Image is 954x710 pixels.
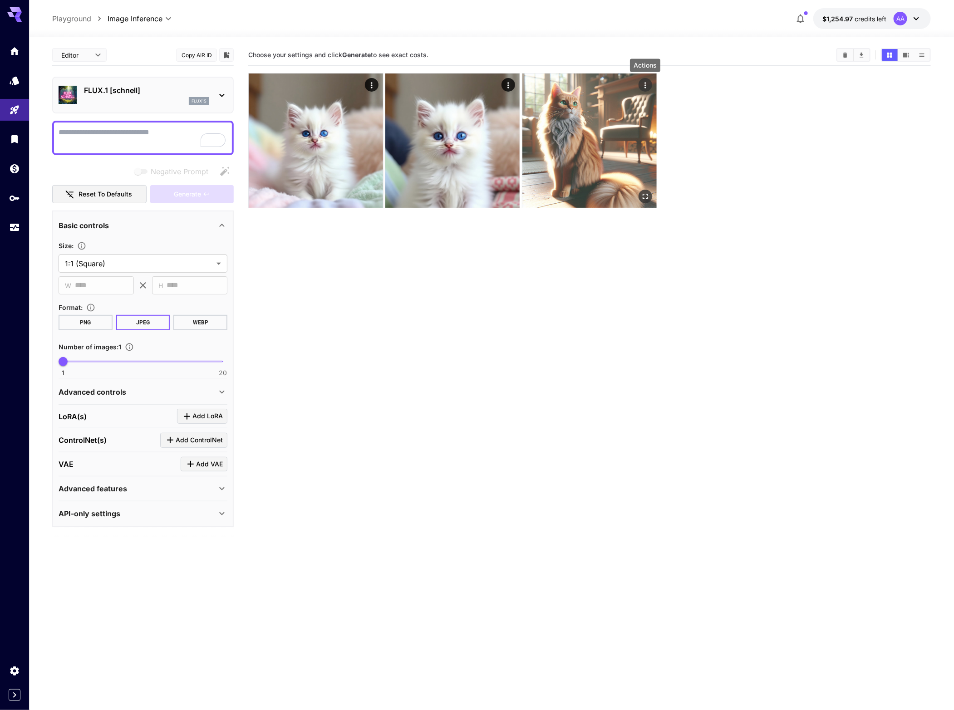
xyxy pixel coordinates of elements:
button: Specify how many images to generate in a single request. Each image generation will be charged se... [121,343,138,352]
span: W [65,280,71,291]
div: $1,254.97244 [822,14,886,24]
button: Click to add ControlNet [160,433,227,448]
img: Z [385,73,520,208]
span: Add LoRA [192,411,223,422]
p: ControlNet(s) [59,435,107,446]
p: flux1s [192,98,207,104]
button: Choose the file format for the output image. [83,303,99,312]
span: H [158,280,163,291]
button: Click to add VAE [181,457,227,472]
textarea: To enrich screen reader interactions, please activate Accessibility in Grammarly extension settings [59,127,227,149]
span: 1:1 (Square) [65,258,213,269]
span: Editor [61,50,89,60]
p: Advanced controls [59,387,126,397]
span: Size : [59,242,74,250]
div: Actions [502,78,516,92]
span: Number of images : 1 [59,343,121,351]
div: Library [9,133,20,145]
div: Actions [365,78,379,92]
button: PNG [59,315,113,330]
span: $1,254.97 [822,15,855,23]
div: Settings [9,665,20,676]
span: Format : [59,304,83,311]
img: Z [249,73,383,208]
div: Actions [639,78,652,92]
span: Image Inference [108,13,162,24]
button: Show images in list view [914,49,930,61]
button: Copy AIR ID [176,49,217,62]
img: Z [522,73,657,208]
div: API-only settings [59,503,227,524]
span: 1 [62,368,64,377]
a: Playground [52,13,91,24]
button: Download All [854,49,870,61]
p: API-only settings [59,508,120,519]
span: Add VAE [196,459,223,470]
span: Add ControlNet [176,435,223,446]
button: Click to add LoRA [177,409,227,424]
span: credits left [855,15,886,23]
button: Reset to defaults [52,185,147,204]
p: FLUX.1 [schnell] [84,85,209,96]
div: Show images in grid viewShow images in video viewShow images in list view [881,48,931,62]
span: Negative Prompt [151,166,208,177]
button: Show images in grid view [882,49,898,61]
p: Basic controls [59,220,109,231]
span: 20 [219,368,227,377]
div: Basic controls [59,215,227,236]
div: Advanced controls [59,381,227,403]
div: FLUX.1 [schnell]flux1s [59,81,227,109]
div: Actions [630,59,660,72]
button: Add to library [222,49,231,60]
button: WEBP [173,315,227,330]
button: Expand sidebar [9,689,20,701]
p: VAE [59,459,74,470]
div: AA [894,12,907,25]
div: API Keys [9,192,20,204]
div: Open in fullscreen [639,190,652,203]
div: Home [9,45,20,57]
div: Models [9,75,20,86]
p: LoRA(s) [59,411,87,422]
button: Clear Images [837,49,853,61]
div: Advanced features [59,478,227,499]
button: Show images in video view [898,49,914,61]
div: Playground [9,104,20,116]
button: $1,254.97244AA [813,8,931,29]
span: Negative prompts are not compatible with the selected model. [133,166,216,177]
button: Adjust the dimensions of the generated image by specifying its width and height in pixels, or sel... [74,241,90,250]
nav: breadcrumb [52,13,108,24]
button: JPEG [116,315,170,330]
p: Advanced features [59,483,127,494]
b: Generate [342,51,371,59]
div: Usage [9,222,20,233]
span: Choose your settings and click to see exact costs. [248,51,428,59]
div: Wallet [9,163,20,174]
div: Clear ImagesDownload All [836,48,870,62]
